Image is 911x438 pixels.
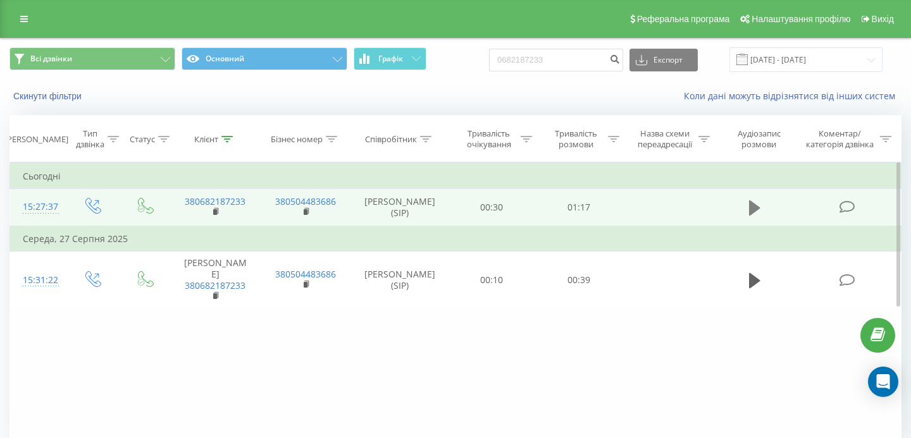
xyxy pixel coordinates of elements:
[724,128,793,150] div: Аудіозапис розмови
[185,279,245,291] a: 380682187233
[275,195,336,207] a: 380504483686
[9,90,88,102] button: Скинути фільтри
[803,128,877,150] div: Коментар/категорія дзвінка
[535,251,623,309] td: 00:39
[275,268,336,280] a: 380504483686
[449,189,536,226] td: 00:30
[271,134,323,145] div: Бізнес номер
[535,189,623,226] td: 01:17
[752,14,850,24] span: Налаштування профілю
[872,14,894,24] span: Вихід
[354,47,426,70] button: Графік
[30,54,72,64] span: Всі дзвінки
[629,49,698,71] button: Експорт
[365,134,417,145] div: Співробітник
[194,134,218,145] div: Клієнт
[185,195,245,207] a: 380682187233
[182,47,347,70] button: Основний
[130,134,155,145] div: Статус
[351,189,449,226] td: [PERSON_NAME] (SIP)
[170,251,261,309] td: [PERSON_NAME]
[10,226,902,252] td: Середа, 27 Серпня 2025
[547,128,605,150] div: Тривалість розмови
[684,90,902,102] a: Коли дані можуть відрізнятися вiд інших систем
[449,251,536,309] td: 00:10
[460,128,518,150] div: Тривалість очікування
[351,251,449,309] td: [PERSON_NAME] (SIP)
[9,47,175,70] button: Всі дзвінки
[10,164,902,189] td: Сьогодні
[634,128,695,150] div: Назва схеми переадресації
[23,195,53,219] div: 15:27:37
[378,54,403,63] span: Графік
[76,128,104,150] div: Тип дзвінка
[489,49,623,71] input: Пошук за номером
[4,134,68,145] div: [PERSON_NAME]
[637,14,730,24] span: Реферальна програма
[868,367,898,397] div: Open Intercom Messenger
[23,268,53,293] div: 15:31:22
